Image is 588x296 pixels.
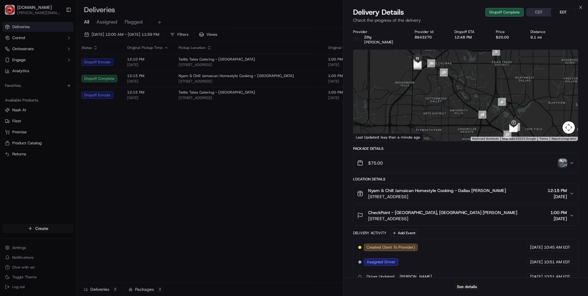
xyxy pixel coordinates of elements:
[440,68,448,76] div: 29
[6,24,111,34] p: Welcome 👋
[368,216,517,222] span: [STREET_ADDRESS]
[367,259,395,265] span: Assigned Driver
[61,152,74,156] span: Pylon
[353,29,405,34] div: Provider
[364,35,393,40] p: Zifty
[54,111,67,116] span: [DATE]
[415,29,445,34] div: Provider Id
[544,259,570,265] span: 10:51 AM EDT
[544,274,570,279] span: 10:51 AM EDT
[492,48,500,56] div: 5
[544,245,570,250] span: 10:45 AM EDT
[415,35,432,40] button: 8643270
[13,58,24,69] img: 4281594248423_2fcf9dad9f2a874258b8_72.png
[95,78,111,86] button: See all
[548,194,567,200] span: [DATE]
[6,6,18,18] img: Nash
[530,259,543,265] span: [DATE]
[12,137,47,143] span: Knowledge Base
[353,231,386,235] div: Delivery Activity
[530,245,543,250] span: [DATE]
[413,60,421,68] div: 33
[530,35,557,40] div: 9.1 mi
[563,121,575,134] button: Map camera controls
[46,95,48,100] span: •
[19,95,45,100] span: Regen Pajulas
[502,137,536,140] span: Map data ©2025 Google
[552,137,576,140] a: Report a map error
[478,111,486,119] div: 28
[353,153,578,173] button: $75.00photo_proof_of_delivery image
[353,177,578,182] div: Location Details
[353,133,423,141] div: Last Updated: less than a minute ago
[104,60,111,68] button: Start new chat
[454,283,480,291] button: See details
[509,124,517,132] div: 26
[503,131,511,139] div: 27
[368,209,517,216] span: CheckPoint - [GEOGRAPHIC_DATA], [GEOGRAPHIC_DATA] [PERSON_NAME]
[539,137,548,140] a: Terms (opens in new tab)
[51,111,53,116] span: •
[414,61,422,69] div: 31
[498,98,506,106] div: 6
[368,160,383,166] span: $75.00
[6,80,41,84] div: Past conversations
[427,59,435,67] div: 30
[548,187,567,194] span: 12:15 PM
[6,105,16,115] img: Richard Lyman
[390,229,417,237] button: Add Event
[550,209,567,216] span: 1:00 PM
[6,58,17,69] img: 1736555255976-a54dd68f-1ca7-489b-9aae-adbdc363a1c4
[551,8,575,16] button: EDT
[58,137,98,143] span: API Documentation
[472,137,499,141] button: Keyboard shortcuts
[353,7,404,17] span: Delivery Details
[454,35,486,40] div: 12:48 PM
[364,40,393,45] span: [PERSON_NAME]
[49,95,62,100] span: [DATE]
[16,39,110,46] input: Got a question? Start typing here...
[6,89,16,99] img: Regen Pajulas
[368,194,506,200] span: [STREET_ADDRESS]
[510,124,518,132] div: 24
[368,187,506,194] span: Nyam & Chill Jamaican Homestyle Cooking - Dallas [PERSON_NAME]
[496,29,521,34] div: Price
[353,35,363,45] img: zifty-logo-trans-sq.png
[52,137,57,142] div: 💻
[355,133,375,141] img: Google
[550,216,567,222] span: [DATE]
[530,29,557,34] div: Distance
[496,35,521,40] div: $20.00
[353,184,578,203] button: Nyam & Chill Jamaican Homestyle Cooking - Dallas [PERSON_NAME][STREET_ADDRESS]12:15 PM[DATE]
[530,274,543,279] span: [DATE]
[353,146,578,151] div: Package Details
[4,134,49,145] a: 📗Knowledge Base
[512,123,520,131] div: 18
[19,111,50,116] span: [PERSON_NAME]
[28,58,100,65] div: Start new chat
[43,151,74,156] a: Powered byPylon
[367,245,415,250] span: Created (Sent To Provider)
[353,206,578,225] button: CheckPoint - [GEOGRAPHIC_DATA], [GEOGRAPHIC_DATA] [PERSON_NAME][STREET_ADDRESS]1:00 PM[DATE]
[558,159,567,167] img: photo_proof_of_delivery image
[367,274,394,279] span: Driver Updated
[6,137,11,142] div: 📗
[49,134,101,145] a: 💻API Documentation
[12,95,17,100] img: 1736555255976-a54dd68f-1ca7-489b-9aae-adbdc363a1c4
[355,133,375,141] a: Open this area in Google Maps (opens a new window)
[353,17,578,23] p: Check the progress of the delivery
[400,274,432,279] span: [PERSON_NAME]
[28,65,84,69] div: We're available if you need us!
[454,29,486,34] div: Dropoff ETA
[526,8,551,16] button: CDT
